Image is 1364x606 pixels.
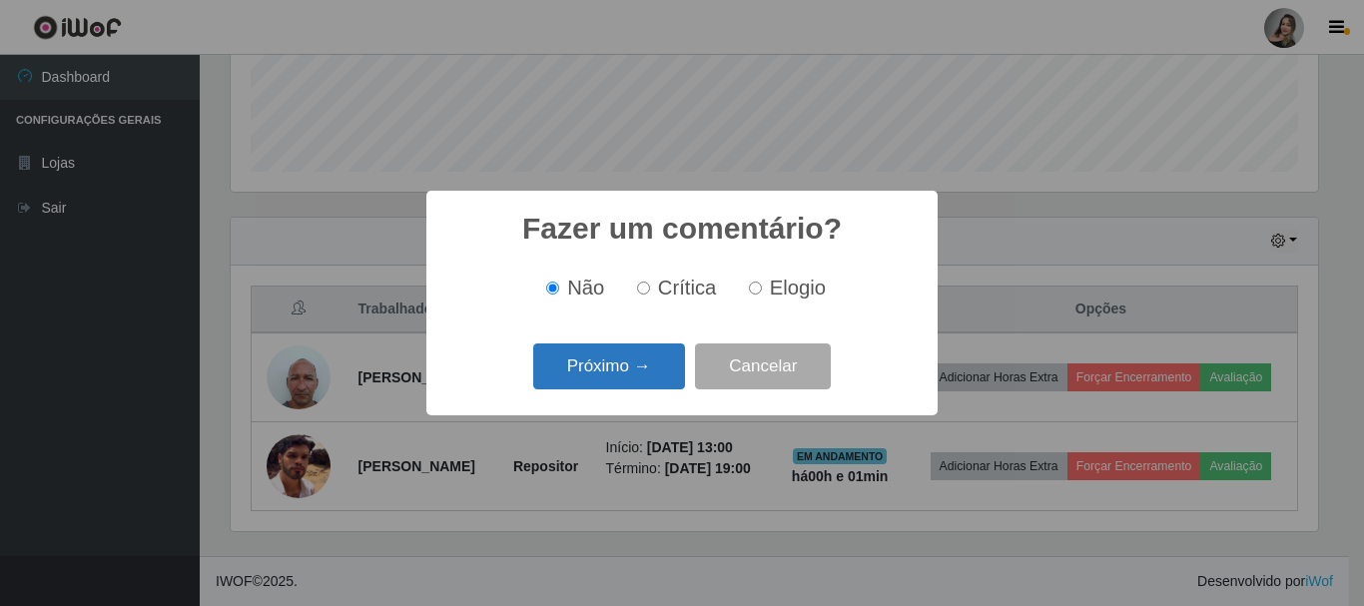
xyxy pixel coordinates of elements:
span: Crítica [658,277,717,299]
input: Não [546,282,559,295]
input: Elogio [749,282,762,295]
input: Crítica [637,282,650,295]
h2: Fazer um comentário? [522,211,842,247]
span: Não [567,277,604,299]
button: Próximo → [533,343,685,390]
button: Cancelar [695,343,831,390]
span: Elogio [770,277,826,299]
